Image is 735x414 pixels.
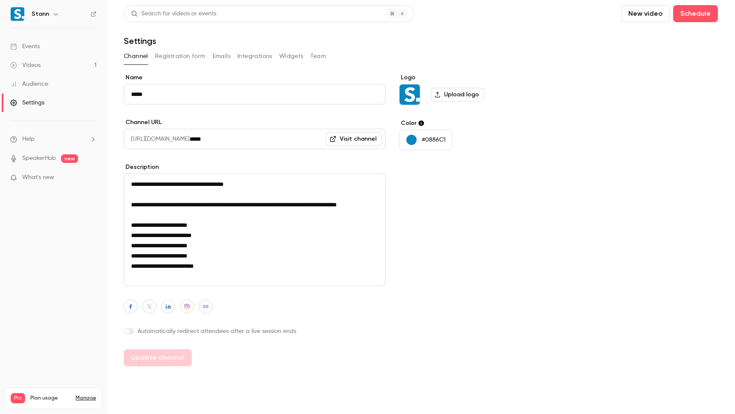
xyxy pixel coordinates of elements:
[399,73,530,105] section: Logo
[22,173,54,182] span: What's new
[422,136,446,144] p: #0886C1
[124,73,385,82] label: Name
[326,132,382,146] a: Visit channel
[11,7,24,21] img: Stann
[673,5,718,22] button: Schedule
[124,327,385,336] label: Automatically redirect attendees after a live session ends
[10,42,40,51] div: Events
[237,49,272,63] button: Integrations
[399,130,452,150] button: #0886C1
[131,9,216,18] div: Search for videos or events
[124,49,148,63] button: Channel
[431,88,484,101] label: Upload logo
[310,49,327,63] button: Team
[399,73,530,82] label: Logo
[155,49,206,63] button: Registration form
[400,84,420,105] img: Stann
[124,163,385,171] label: Description
[22,135,35,144] span: Help
[124,118,385,127] label: Channel URL
[61,154,78,163] span: new
[213,49,230,63] button: Emails
[22,154,56,163] a: SpeakerHub
[10,61,41,69] div: Videos
[399,119,530,127] label: Color
[279,49,303,63] button: Widgets
[86,174,96,182] iframe: Noticeable Trigger
[621,5,670,22] button: New video
[10,98,44,107] div: Settings
[124,36,156,46] h1: Settings
[124,129,190,149] span: [URL][DOMAIN_NAME]
[32,10,49,18] h6: Stann
[76,395,96,402] a: Manage
[11,393,25,403] span: Pro
[10,135,96,144] li: help-dropdown-opener
[10,80,48,88] div: Audience
[30,395,70,402] span: Plan usage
